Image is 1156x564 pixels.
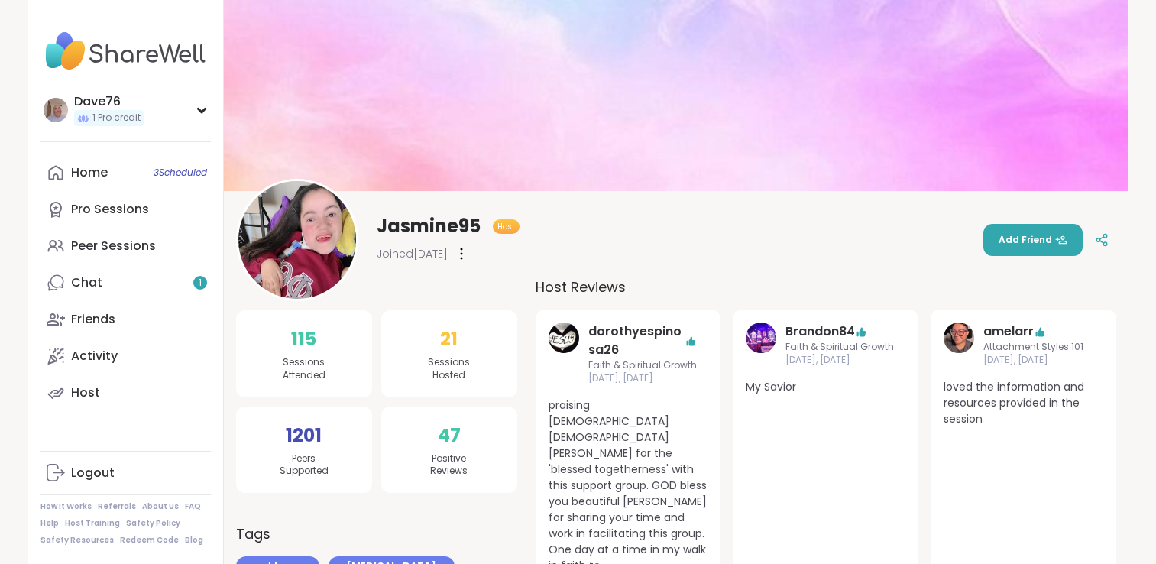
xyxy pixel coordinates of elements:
[283,356,325,382] span: Sessions Attended
[588,359,697,372] span: Faith & Spiritual Growth
[92,112,141,125] span: 1 Pro credit
[40,264,211,301] a: Chat1
[71,164,108,181] div: Home
[71,201,149,218] div: Pro Sessions
[785,341,894,354] span: Faith & Spiritual Growth
[44,98,68,122] img: Dave76
[40,501,92,512] a: How It Works
[71,465,115,481] div: Logout
[944,323,974,353] img: amelarr
[71,238,156,254] div: Peer Sessions
[785,354,894,367] span: [DATE], [DATE]
[40,455,211,491] a: Logout
[983,354,1083,367] span: [DATE], [DATE]
[40,301,211,338] a: Friends
[154,167,207,179] span: 3 Scheduled
[549,323,579,385] a: dorothyespinosa26
[71,311,115,328] div: Friends
[588,323,685,359] a: dorothyespinosa26
[549,323,579,353] img: dorothyespinosa26
[746,323,776,353] img: Brandon84
[40,154,211,191] a: Home3Scheduled
[185,501,201,512] a: FAQ
[999,233,1067,247] span: Add Friend
[71,348,118,365] div: Activity
[40,518,59,529] a: Help
[238,181,356,299] img: Jasmine95
[983,224,1083,256] button: Add Friend
[142,501,179,512] a: About Us
[286,422,322,449] span: 1201
[40,535,114,546] a: Safety Resources
[983,323,1034,341] a: amelarr
[199,277,202,290] span: 1
[785,323,855,341] a: Brandon84
[428,356,470,382] span: Sessions Hosted
[126,518,180,529] a: Safety Policy
[40,24,211,78] img: ShareWell Nav Logo
[40,338,211,374] a: Activity
[71,274,102,291] div: Chat
[74,93,144,110] div: Dave76
[746,323,776,367] a: Brandon84
[40,228,211,264] a: Peer Sessions
[497,221,515,232] span: Host
[280,452,329,478] span: Peers Supported
[377,214,481,238] span: Jasmine95
[440,326,458,353] span: 21
[120,535,179,546] a: Redeem Code
[65,518,120,529] a: Host Training
[944,323,974,367] a: amelarr
[185,535,203,546] a: Blog
[71,384,100,401] div: Host
[430,452,468,478] span: Positive Reviews
[944,379,1103,427] span: loved the information and resources provided in the session
[377,246,448,261] span: Joined [DATE]
[40,374,211,411] a: Host
[236,523,270,544] h3: Tags
[746,379,905,395] span: My Savior
[40,191,211,228] a: Pro Sessions
[588,372,697,385] span: [DATE], [DATE]
[983,341,1083,354] span: Attachment Styles 101
[438,422,461,449] span: 47
[98,501,136,512] a: Referrals
[291,326,316,353] span: 115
